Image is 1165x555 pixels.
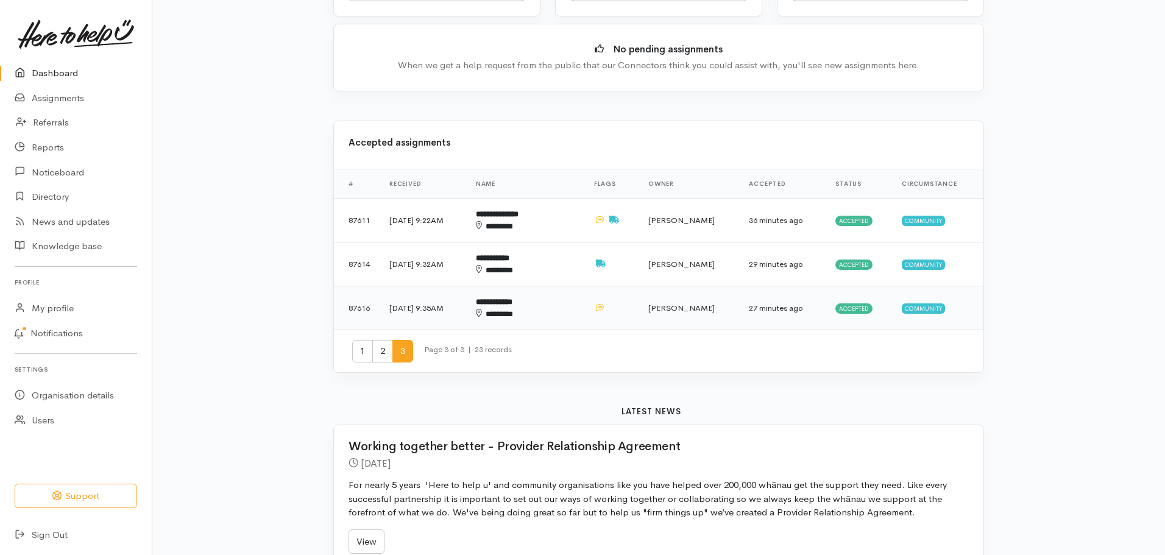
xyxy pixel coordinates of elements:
[902,216,945,225] span: Community
[349,136,450,148] b: Accepted assignments
[334,169,380,199] th: #
[392,340,413,362] span: 3
[739,169,826,199] th: Accepted
[835,260,873,269] span: Accepted
[349,529,384,554] a: View
[352,58,965,72] div: When we get a help request from the public that our Connectors think you could assist with, you'l...
[380,169,466,199] th: Received
[614,43,723,55] b: No pending assignments
[749,303,803,313] time: 27 minutes ago
[584,169,639,199] th: Flags
[334,286,380,330] td: 87616
[372,340,393,362] span: 2
[380,242,466,286] td: [DATE] 9:32AM
[15,484,137,509] button: Support
[349,478,969,520] p: For nearly 5 years 'Here to help u' and community organisations like you have helped over 200,000...
[15,274,137,291] h6: Profile
[334,242,380,286] td: 87614
[334,199,380,242] td: 87611
[639,169,739,199] th: Owner
[424,340,512,372] small: Page 3 of 3 23 records
[468,344,471,355] span: |
[902,260,945,269] span: Community
[749,259,803,269] time: 29 minutes ago
[15,361,137,378] h6: Settings
[826,169,892,199] th: Status
[380,199,466,242] td: [DATE] 9:22AM
[361,457,391,470] time: [DATE]
[835,303,873,313] span: Accepted
[639,199,739,242] td: [PERSON_NAME]
[902,303,945,313] span: Community
[466,169,584,199] th: Name
[749,215,803,225] time: 36 minutes ago
[621,406,681,417] b: Latest news
[380,286,466,330] td: [DATE] 9:35AM
[835,216,873,225] span: Accepted
[639,242,739,286] td: [PERSON_NAME]
[352,340,373,362] span: 1
[892,169,983,199] th: Circumstance
[349,440,954,453] h2: Working together better - Provider Relationship Agreement
[639,286,739,330] td: [PERSON_NAME]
